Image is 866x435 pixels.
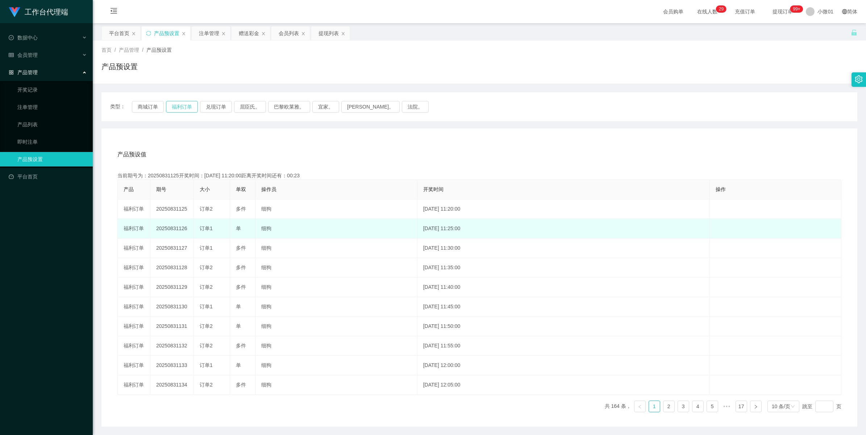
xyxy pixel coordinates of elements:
td: [DATE] 12:00:00 [417,356,710,375]
div: 产品预设置 [154,26,179,40]
a: 工作台代理端 [9,9,68,14]
td: [DATE] 12:05:00 [417,375,710,395]
i: 图标： 关闭 [341,31,345,36]
li: 向后 5 页 [721,401,733,412]
a: 1 [649,401,660,412]
td: 20250831126 [150,219,194,238]
button: 巴黎欧莱雅。 [268,101,310,113]
td: 福利订单 [118,356,150,375]
td: 福利订单 [118,317,150,336]
td: 20250831132 [150,336,194,356]
td: [DATE] 11:55:00 [417,336,710,356]
sup: 1026 [790,5,803,13]
td: 福利订单 [118,199,150,219]
i: 图标： 设置 [855,75,863,83]
td: 福利订单 [118,375,150,395]
button: 宜家。 [312,101,339,113]
td: 细狗 [255,375,417,395]
td: [DATE] 11:30:00 [417,238,710,258]
h1: 产品预设置 [101,61,138,72]
button: 屈臣氏。 [234,101,266,113]
td: [DATE] 11:20:00 [417,199,710,219]
a: 产品列表 [17,117,87,132]
span: 产品预设置 [146,47,172,53]
i: 图标：左 [638,405,642,409]
td: 20250831127 [150,238,194,258]
td: [DATE] 11:25:00 [417,219,710,238]
p: 9 [721,5,724,13]
td: [DATE] 11:45:00 [417,297,710,317]
td: 20250831130 [150,297,194,317]
td: [DATE] 11:35:00 [417,258,710,278]
td: 福利订单 [118,297,150,317]
td: [DATE] 11:40:00 [417,278,710,297]
td: 20250831128 [150,258,194,278]
button: 福利订单 [166,101,198,113]
span: 单双 [236,186,246,192]
span: / [142,47,143,53]
button: 法院。 [402,101,429,113]
font: 在线人数 [697,9,717,14]
i: 图标： 关闭 [132,31,136,36]
span: 订单1 [200,362,213,368]
td: 细狗 [255,219,417,238]
i: 图标： table [9,52,14,58]
span: 操作 [716,186,726,192]
span: 订单1 [200,245,213,251]
span: 订单1 [200,225,213,231]
font: 会员管理 [17,52,38,58]
button: [PERSON_NAME]。 [341,101,400,113]
i: 图标： 关闭 [221,31,226,36]
i: 图标： 关闭 [182,31,186,36]
span: 多件 [236,245,246,251]
span: 订单2 [200,206,213,212]
span: 操作员 [261,186,276,192]
td: 20250831133 [150,356,194,375]
span: 多件 [236,265,246,270]
span: 订单2 [200,343,213,349]
li: 共 164 条， [605,401,631,412]
p: 2 [719,5,721,13]
font: 数据中心 [17,35,38,41]
td: 细狗 [255,258,417,278]
button: 兑现订单 [200,101,232,113]
span: ••• [721,401,733,412]
td: 20250831131 [150,317,194,336]
a: 即时注单 [17,135,87,149]
li: 4 [692,401,704,412]
font: 充值订单 [735,9,755,14]
span: 多件 [236,343,246,349]
i: 图标： 关闭 [301,31,305,36]
span: 产品预设值 [117,150,146,159]
span: 产品管理 [119,47,139,53]
a: 2 [663,401,674,412]
span: 订单2 [200,265,213,270]
i: 图标： 关闭 [261,31,266,36]
font: 简体 [847,9,857,14]
li: 上一页 [634,401,646,412]
span: 产品 [124,186,134,192]
td: 细狗 [255,356,417,375]
font: 提现订单 [773,9,793,14]
i: 图标： 解锁 [851,29,857,36]
div: 会员列表 [279,26,299,40]
li: 3 [678,401,689,412]
td: 福利订单 [118,336,150,356]
span: 单 [236,304,241,309]
a: 注单管理 [17,100,87,114]
td: 20250831125 [150,199,194,219]
li: 2 [663,401,675,412]
div: 跳至 页 [802,401,841,412]
span: 多件 [236,382,246,388]
span: 订单2 [200,284,213,290]
span: 订单2 [200,323,213,329]
h1: 工作台代理端 [25,0,68,24]
i: 图标： menu-fold [101,0,126,24]
a: 产品预设置 [17,152,87,166]
i: 图标： check-circle-o [9,35,14,40]
div: 10 条/页 [772,401,790,412]
td: 细狗 [255,278,417,297]
span: 多件 [236,284,246,290]
i: 图标： 右 [754,405,758,409]
td: 细狗 [255,238,417,258]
